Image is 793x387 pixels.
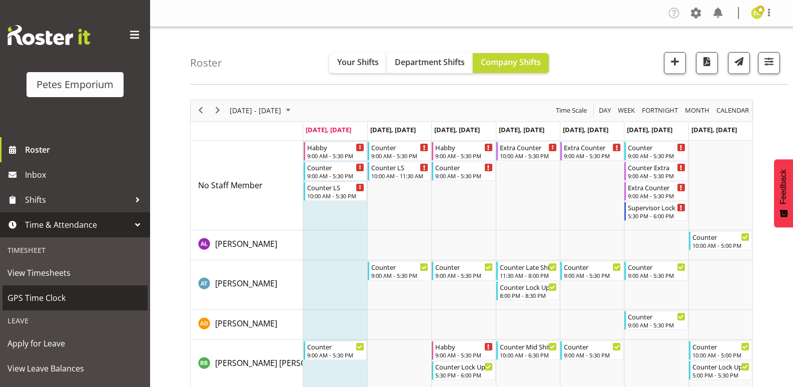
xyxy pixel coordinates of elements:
span: GPS Time Clock [8,290,143,305]
span: Your Shifts [337,57,379,68]
div: 9:00 AM - 5:30 PM [371,152,428,160]
button: Department Shifts [387,53,473,73]
button: Previous [194,104,208,117]
span: calendar [715,104,750,117]
button: Time Scale [554,104,589,117]
div: Leave [3,310,148,331]
div: 9:00 AM - 5:30 PM [628,152,685,160]
button: Feedback - Show survey [774,159,793,227]
button: Filter Shifts [758,52,780,74]
div: No Staff Member"s event - Counter Begin From Saturday, August 30, 2025 at 9:00:00 AM GMT+12:00 En... [624,142,687,161]
span: [DATE], [DATE] [563,125,608,134]
div: 9:00 AM - 5:30 PM [307,152,364,160]
div: 9:00 AM - 5:30 PM [435,271,492,279]
div: No Staff Member"s event - Counter Begin From Monday, August 25, 2025 at 9:00:00 AM GMT+12:00 Ends... [304,162,367,181]
span: Inbox [25,167,145,182]
div: Beena Beena"s event - Counter Begin From Sunday, August 31, 2025 at 10:00:00 AM GMT+12:00 Ends At... [689,341,752,360]
a: GPS Time Clock [3,285,148,310]
div: No Staff Member"s event - Habby Begin From Monday, August 25, 2025 at 9:00:00 AM GMT+12:00 Ends A... [304,142,367,161]
span: Apply for Leave [8,336,143,351]
div: Counter [628,262,685,272]
td: Abigail Lane resource [191,230,303,260]
div: Counter Late Shift [500,262,557,272]
span: Fortnight [641,104,679,117]
div: No Staff Member"s event - Counter LS Begin From Tuesday, August 26, 2025 at 10:00:00 AM GMT+12:00... [368,162,431,181]
a: [PERSON_NAME] [215,317,277,329]
div: Alex-Micheal Taniwha"s event - Counter Begin From Friday, August 29, 2025 at 9:00:00 AM GMT+12:00... [560,261,623,280]
div: Habby [307,142,364,152]
div: Counter [371,262,428,272]
img: emma-croft7499.jpg [751,7,763,19]
div: 10:00 AM - 5:30 PM [307,192,364,200]
span: [PERSON_NAME] [215,238,277,249]
div: Counter [435,262,492,272]
a: View Timesheets [3,260,148,285]
h4: Roster [190,57,222,69]
a: [PERSON_NAME] [215,277,277,289]
td: No Staff Member resource [191,141,303,230]
a: [PERSON_NAME] [PERSON_NAME] [215,357,341,369]
div: Counter [628,311,685,321]
td: Alex-Micheal Taniwha resource [191,260,303,310]
div: Alex-Micheal Taniwha"s event - Counter Begin From Wednesday, August 27, 2025 at 9:00:00 AM GMT+12... [432,261,495,280]
a: [PERSON_NAME] [215,238,277,250]
div: Supervisor Lock Up [628,202,685,212]
div: Counter Lock Up [500,282,557,292]
div: No Staff Member"s event - Extra Counter Begin From Saturday, August 30, 2025 at 9:00:00 AM GMT+12... [624,182,687,201]
span: [DATE], [DATE] [434,125,480,134]
div: Counter LS [371,162,428,172]
div: Counter [371,142,428,152]
img: Rosterit website logo [8,25,90,45]
div: 5:30 PM - 6:00 PM [628,212,685,220]
div: Beena Beena"s event - Counter Mid Shift Begin From Thursday, August 28, 2025 at 10:00:00 AM GMT+1... [496,341,559,360]
div: 9:00 AM - 5:30 PM [307,351,364,359]
div: 9:00 AM - 5:30 PM [307,172,364,180]
span: No Staff Member [198,180,263,191]
span: [DATE] - [DATE] [229,104,282,117]
div: Counter [564,262,621,272]
button: Send a list of all shifts for the selected filtered period to all rostered employees. [728,52,750,74]
div: next period [209,100,226,121]
span: Day [598,104,612,117]
span: Time & Attendance [25,217,130,232]
div: No Staff Member"s event - Extra Counter Begin From Friday, August 29, 2025 at 9:00:00 AM GMT+12:0... [560,142,623,161]
div: 5:30 PM - 6:00 PM [435,371,492,379]
div: Beena Beena"s event - Counter Begin From Monday, August 25, 2025 at 9:00:00 AM GMT+12:00 Ends At ... [304,341,367,360]
div: 9:00 AM - 5:30 PM [371,271,428,279]
div: 9:00 AM - 5:30 PM [628,321,685,329]
div: previous period [192,100,209,121]
span: Month [684,104,710,117]
div: Habby [435,341,492,351]
div: 10:00 AM - 5:00 PM [692,351,749,359]
div: 9:00 AM - 5:30 PM [628,192,685,200]
a: View Leave Balances [3,356,148,381]
div: No Staff Member"s event - Counter Begin From Wednesday, August 27, 2025 at 9:00:00 AM GMT+12:00 E... [432,162,495,181]
div: No Staff Member"s event - Counter Extra Begin From Saturday, August 30, 2025 at 9:00:00 AM GMT+12... [624,162,687,181]
button: Fortnight [640,104,680,117]
button: Company Shifts [473,53,549,73]
div: Counter Lock Up [692,361,749,371]
div: Beena Beena"s event - Counter Lock Up Begin From Sunday, August 31, 2025 at 5:00:00 PM GMT+12:00 ... [689,361,752,380]
div: Petes Emporium [37,77,114,92]
span: [PERSON_NAME] [215,318,277,329]
div: 9:00 AM - 5:30 PM [628,172,685,180]
div: 9:00 AM - 5:30 PM [564,351,621,359]
div: 11:30 AM - 8:00 PM [500,271,557,279]
button: Add a new shift [664,52,686,74]
div: Beena Beena"s event - Counter Begin From Friday, August 29, 2025 at 9:00:00 AM GMT+12:00 Ends At ... [560,341,623,360]
div: Extra Counter [500,142,557,152]
span: View Timesheets [8,265,143,280]
div: 9:00 AM - 5:30 PM [564,152,621,160]
div: No Staff Member"s event - Counter Begin From Tuesday, August 26, 2025 at 9:00:00 AM GMT+12:00 End... [368,142,431,161]
div: Timesheet [3,240,148,260]
button: Month [715,104,751,117]
span: [DATE], [DATE] [370,125,416,134]
div: Counter [307,341,364,351]
span: Feedback [779,169,788,204]
div: 10:00 AM - 6:30 PM [500,351,557,359]
div: 8:00 PM - 8:30 PM [500,291,557,299]
span: [DATE], [DATE] [691,125,737,134]
div: Extra Counter [628,182,685,192]
div: 9:00 AM - 5:30 PM [435,152,492,160]
span: [DATE], [DATE] [627,125,672,134]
